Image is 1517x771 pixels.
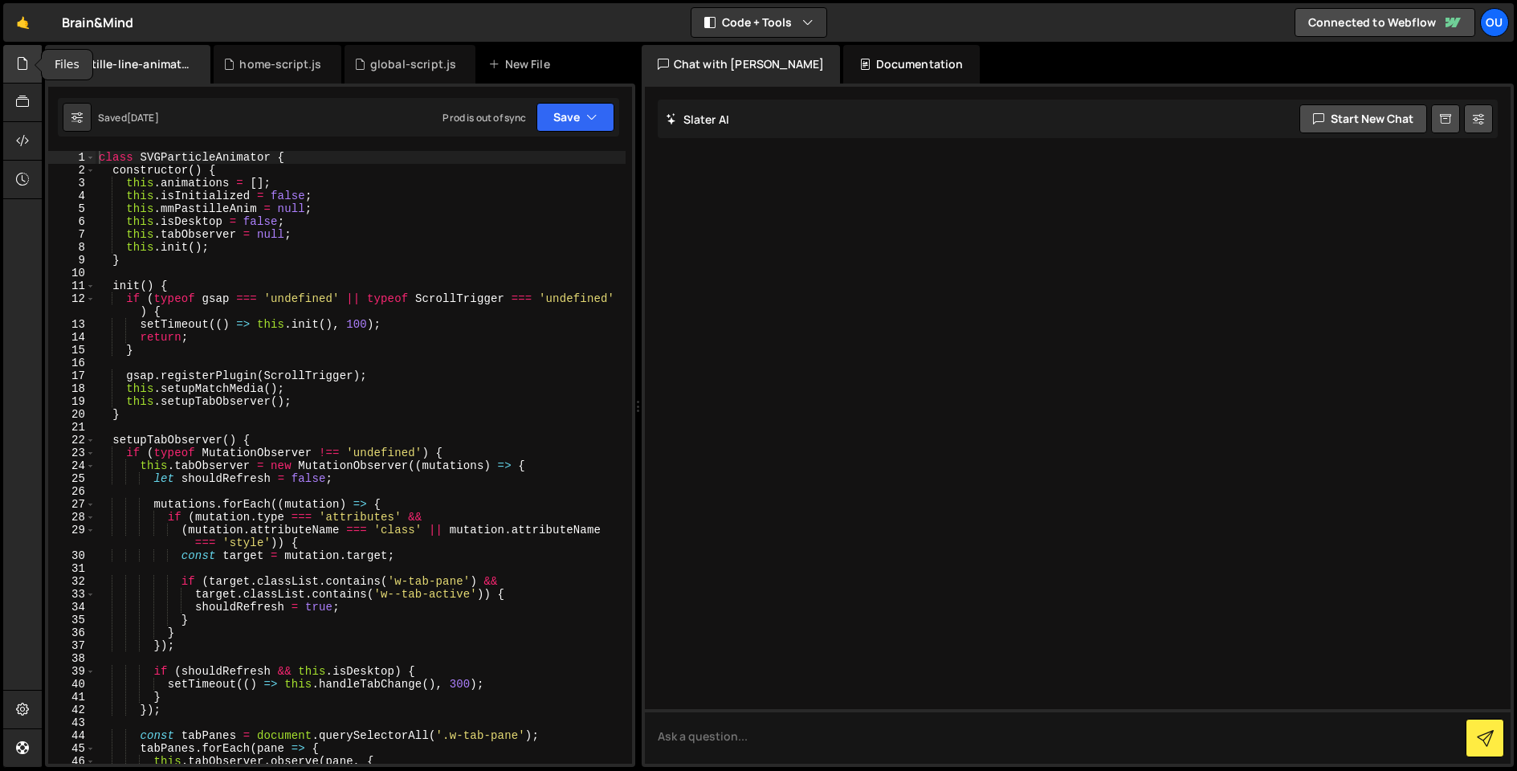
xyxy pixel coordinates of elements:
div: Prod is out of sync [442,111,526,124]
div: 16 [48,357,96,369]
div: 25 [48,472,96,485]
div: global-script.js [370,56,457,72]
div: 5 [48,202,96,215]
div: 31 [48,562,96,575]
div: Brain&Mind [62,13,134,32]
div: 35 [48,614,96,626]
button: Code + Tools [691,8,826,37]
div: 14 [48,331,96,344]
div: 39 [48,665,96,678]
div: 7 [48,228,96,241]
div: 46 [48,755,96,768]
div: pastille-line-animation-script.js [71,56,191,72]
div: Files [42,50,92,80]
div: 23 [48,447,96,459]
div: 42 [48,704,96,716]
div: 33 [48,588,96,601]
div: 22 [48,434,96,447]
div: 36 [48,626,96,639]
div: 24 [48,459,96,472]
div: 37 [48,639,96,652]
a: Connected to Webflow [1295,8,1475,37]
div: 19 [48,395,96,408]
div: 4 [48,190,96,202]
div: 1 [48,151,96,164]
div: 13 [48,318,96,331]
div: 43 [48,716,96,729]
div: 15 [48,344,96,357]
div: 8 [48,241,96,254]
div: 6 [48,215,96,228]
div: 41 [48,691,96,704]
div: 32 [48,575,96,588]
div: 29 [48,524,96,549]
div: 11 [48,279,96,292]
div: Chat with [PERSON_NAME] [642,45,841,84]
div: 17 [48,369,96,382]
div: 2 [48,164,96,177]
div: 34 [48,601,96,614]
div: New File [488,56,556,72]
div: 3 [48,177,96,190]
div: 40 [48,678,96,691]
a: 🤙 [3,3,43,42]
div: Saved [98,111,159,124]
div: 28 [48,511,96,524]
div: 27 [48,498,96,511]
div: 9 [48,254,96,267]
div: home-script.js [239,56,321,72]
div: 30 [48,549,96,562]
div: 12 [48,292,96,318]
div: 45 [48,742,96,755]
a: Ou [1480,8,1509,37]
div: 20 [48,408,96,421]
div: 10 [48,267,96,279]
div: Documentation [843,45,979,84]
div: 18 [48,382,96,395]
button: Save [536,103,614,132]
div: 26 [48,485,96,498]
button: Start new chat [1299,104,1427,133]
div: [DATE] [127,111,159,124]
h2: Slater AI [666,112,730,127]
div: 21 [48,421,96,434]
div: 44 [48,729,96,742]
div: 38 [48,652,96,665]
